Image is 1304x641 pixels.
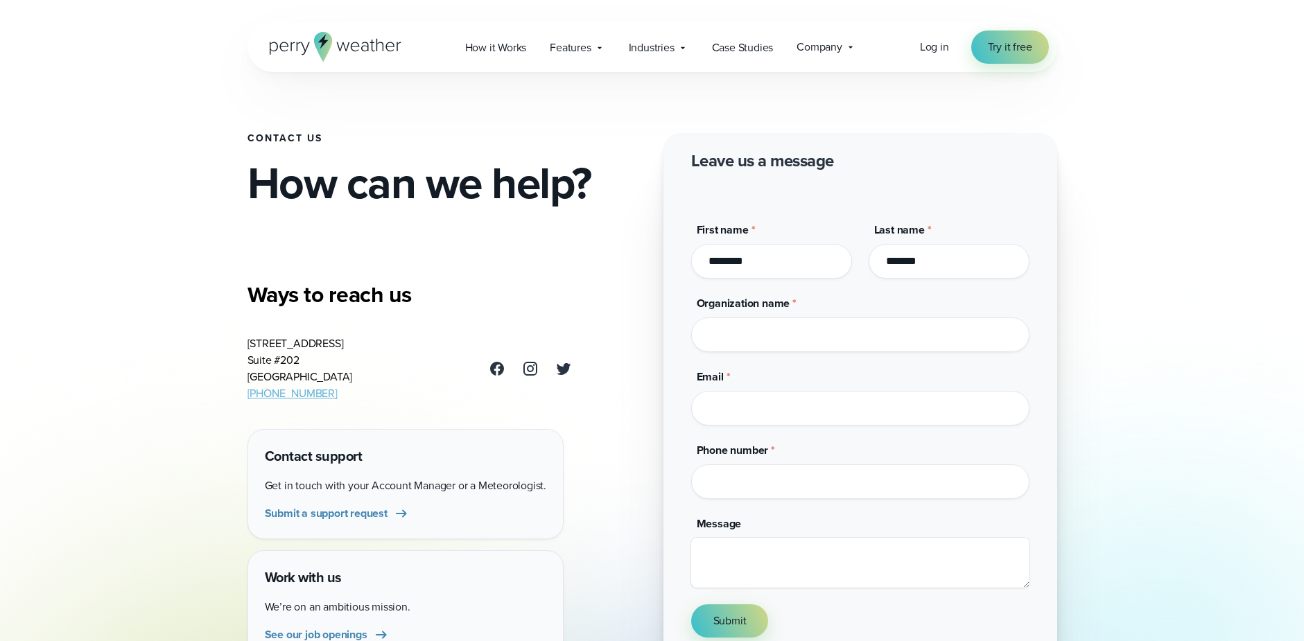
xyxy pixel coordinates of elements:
a: Try it free [971,30,1049,64]
span: Company [797,39,842,55]
span: Message [697,516,742,532]
a: How it Works [453,33,539,62]
p: Get in touch with your Account Manager or a Meteorologist. [265,477,546,494]
span: How it Works [465,39,527,56]
h4: Contact support [265,446,546,466]
address: [STREET_ADDRESS] Suite #202 [GEOGRAPHIC_DATA] [247,335,353,402]
h2: How can we help? [247,161,641,205]
a: Submit a support request [265,505,410,522]
span: Features [550,39,591,56]
button: Submit [691,604,769,638]
span: Industries [629,39,675,56]
span: Submit [713,613,747,629]
span: First name [697,222,749,238]
h1: Contact Us [247,133,641,144]
h4: Work with us [265,568,546,588]
a: [PHONE_NUMBER] [247,385,338,401]
span: Submit a support request [265,505,388,522]
span: Try it free [988,39,1032,55]
h2: Leave us a message [691,150,834,172]
span: Case Studies [712,39,774,56]
a: Case Studies [700,33,785,62]
a: Log in [920,39,949,55]
p: We’re on an ambitious mission. [265,599,546,615]
h3: Ways to reach us [247,281,572,308]
span: Organization name [697,295,790,311]
span: Email [697,369,724,385]
span: Phone number [697,442,769,458]
span: Last name [874,222,925,238]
